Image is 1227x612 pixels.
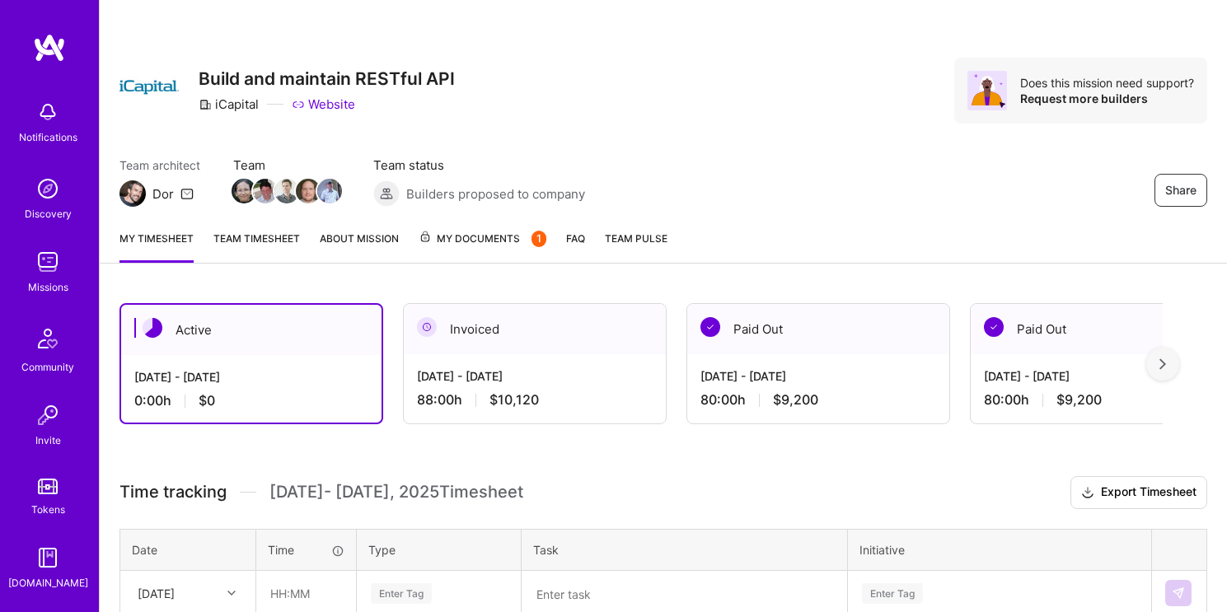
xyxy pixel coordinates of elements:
[199,392,215,409] span: $0
[38,479,58,494] img: tokens
[31,172,64,205] img: discovery
[19,128,77,146] div: Notifications
[406,185,585,203] span: Builders proposed to company
[33,33,66,63] img: logo
[138,585,175,602] div: [DATE]
[1081,484,1094,502] i: icon Download
[605,232,667,245] span: Team Pulse
[268,541,344,558] div: Time
[862,581,923,606] div: Enter Tag
[134,392,368,409] div: 0:00 h
[121,305,382,355] div: Active
[120,529,256,570] th: Date
[119,482,227,502] span: Time tracking
[417,317,437,337] img: Invoiced
[296,179,321,203] img: Team Member Avatar
[700,391,936,409] div: 80:00 h
[1165,182,1197,199] span: Share
[31,245,64,278] img: teamwork
[227,589,236,597] i: icon Chevron
[687,304,949,354] div: Paid Out
[320,230,399,263] a: About Mission
[199,96,259,113] div: iCapital
[8,574,88,591] div: [DOMAIN_NAME]
[417,391,653,409] div: 88:00 h
[984,391,1220,409] div: 80:00 h
[35,432,61,449] div: Invite
[28,278,68,296] div: Missions
[25,205,72,222] div: Discovery
[419,230,546,263] a: My Documents1
[180,187,194,200] i: icon Mail
[274,179,299,203] img: Team Member Avatar
[292,96,355,113] a: Website
[31,501,65,518] div: Tokens
[119,157,200,174] span: Team architect
[31,541,64,574] img: guide book
[1154,174,1207,207] button: Share
[489,391,539,409] span: $10,120
[357,529,522,570] th: Type
[419,230,546,248] span: My Documents
[31,399,64,432] img: Invite
[21,358,74,376] div: Community
[317,179,342,203] img: Team Member Avatar
[276,177,297,205] a: Team Member Avatar
[253,179,278,203] img: Team Member Avatar
[1020,91,1194,106] div: Request more builders
[1056,391,1102,409] span: $9,200
[199,68,455,89] h3: Build and maintain RESTful API
[1070,476,1207,509] button: Export Timesheet
[255,177,276,205] a: Team Member Avatar
[143,318,162,338] img: Active
[984,367,1220,385] div: [DATE] - [DATE]
[269,482,523,502] span: [DATE] - [DATE] , 2025 Timesheet
[199,98,212,111] i: icon CompanyGray
[967,71,1007,110] img: Avatar
[1172,586,1185,600] img: Submit
[522,529,848,570] th: Task
[1159,358,1166,370] img: right
[233,157,340,174] span: Team
[371,581,432,606] div: Enter Tag
[28,319,68,358] img: Community
[532,231,546,247] div: 1
[566,230,585,263] a: FAQ
[119,180,146,207] img: Team Architect
[319,177,340,205] a: Team Member Avatar
[773,391,818,409] span: $9,200
[232,179,256,203] img: Team Member Avatar
[213,230,300,263] a: Team timesheet
[297,177,319,205] a: Team Member Avatar
[119,230,194,263] a: My timesheet
[233,177,255,205] a: Team Member Avatar
[373,157,585,174] span: Team status
[984,317,1004,337] img: Paid Out
[152,185,174,203] div: Dor
[134,368,368,385] div: [DATE] - [DATE]
[119,58,179,117] img: Company Logo
[605,230,667,263] a: Team Pulse
[373,180,400,207] img: Builders proposed to company
[404,304,666,354] div: Invoiced
[31,96,64,128] img: bell
[417,367,653,385] div: [DATE] - [DATE]
[1020,75,1194,91] div: Does this mission need support?
[700,367,936,385] div: [DATE] - [DATE]
[700,317,720,337] img: Paid Out
[859,541,1140,558] div: Initiative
